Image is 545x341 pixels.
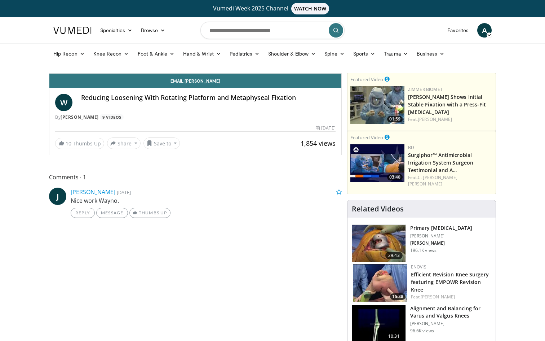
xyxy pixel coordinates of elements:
small: Featured Video [350,76,383,83]
a: Specialties [96,23,137,38]
a: 9 Videos [100,114,124,120]
span: 15:38 [390,293,406,300]
a: BD [408,144,414,150]
a: C. [PERSON_NAME] [PERSON_NAME] [408,174,457,187]
a: Hip Recon [49,47,89,61]
a: Business [412,47,449,61]
a: Browse [137,23,170,38]
div: By [55,114,336,121]
a: Favorites [443,23,473,38]
a: Foot & Ankle [133,47,179,61]
small: [DATE] [117,189,131,196]
h4: Related Videos [352,205,404,213]
span: 1,854 views [301,139,336,148]
span: 03:40 [387,174,403,180]
video-js: Video Player [49,73,341,74]
a: Message [96,208,128,218]
img: 6bc46ad6-b634-4876-a934-24d4e08d5fac.150x105_q85_crop-smart_upscale.jpg [350,86,404,124]
a: Thumbs Up [129,208,170,218]
a: [PERSON_NAME] Shows Initial Stable Fixation with a Press-Fit [MEDICAL_DATA] [408,93,486,115]
a: A [477,23,492,38]
img: 70422da6-974a-44ac-bf9d-78c82a89d891.150x105_q85_crop-smart_upscale.jpg [350,144,404,182]
div: [DATE] [316,125,335,131]
div: Feat. [408,116,493,123]
a: [PERSON_NAME] [61,114,99,120]
img: 2c6dc023-217a-48ee-ae3e-ea951bf834f3.150x105_q85_crop-smart_upscale.jpg [353,264,407,302]
a: Pediatrics [225,47,264,61]
p: [PERSON_NAME] [410,321,491,327]
span: Comments 1 [49,172,342,182]
a: Trauma [380,47,412,61]
a: W [55,94,72,111]
h3: Primary [MEDICAL_DATA] [410,224,472,232]
span: 01:59 [387,116,403,122]
a: Vumedi Week 2025 ChannelWATCH NOW [54,3,491,14]
a: 29:43 Primary [MEDICAL_DATA] [PERSON_NAME] [PERSON_NAME] 196.1K views [352,224,491,263]
img: VuMedi Logo [53,27,92,34]
p: [PERSON_NAME] [410,233,472,239]
a: 01:59 [350,86,404,124]
a: [PERSON_NAME] [418,116,452,122]
a: J [49,188,66,205]
a: 03:40 [350,144,404,182]
a: Knee Recon [89,47,133,61]
span: 29:43 [385,252,403,259]
h4: Reducing Loosening With Rotating Platform and Metaphyseal Fixation [81,94,336,102]
p: [PERSON_NAME] [410,240,472,246]
img: 297061_3.png.150x105_q85_crop-smart_upscale.jpg [352,225,406,262]
a: Email [PERSON_NAME] [49,74,341,88]
a: Hand & Wrist [179,47,225,61]
span: 10:31 [385,333,403,340]
a: Shoulder & Elbow [264,47,320,61]
a: 10 Thumbs Up [55,138,104,149]
a: Reply [71,208,95,218]
input: Search topics, interventions [200,22,345,39]
a: Efficient Revision Knee Surgery featuring EMPOWR Revision Knee [411,271,489,293]
a: [PERSON_NAME] [421,294,455,300]
a: 15:38 [353,264,407,302]
a: Spine [320,47,349,61]
a: Surgiphor™ Antimicrobial Irrigation System Surgeon Testimonial and A… [408,152,474,174]
button: Save to [143,137,180,149]
a: Enovis [411,264,426,270]
small: Featured Video [350,134,383,141]
button: Share [107,137,141,149]
p: 196.1K views [410,248,437,253]
a: Zimmer Biomet [408,86,443,92]
p: Nice work Wayno. [71,196,342,205]
p: 96.6K views [410,328,434,334]
div: Feat. [411,294,490,300]
div: Feat. [408,174,493,187]
span: 10 [66,140,71,147]
span: WATCH NOW [291,3,329,14]
a: [PERSON_NAME] [71,188,115,196]
h3: Alignment and Balancing for Varus and Valgus Knees [410,305,491,319]
a: Sports [349,47,380,61]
